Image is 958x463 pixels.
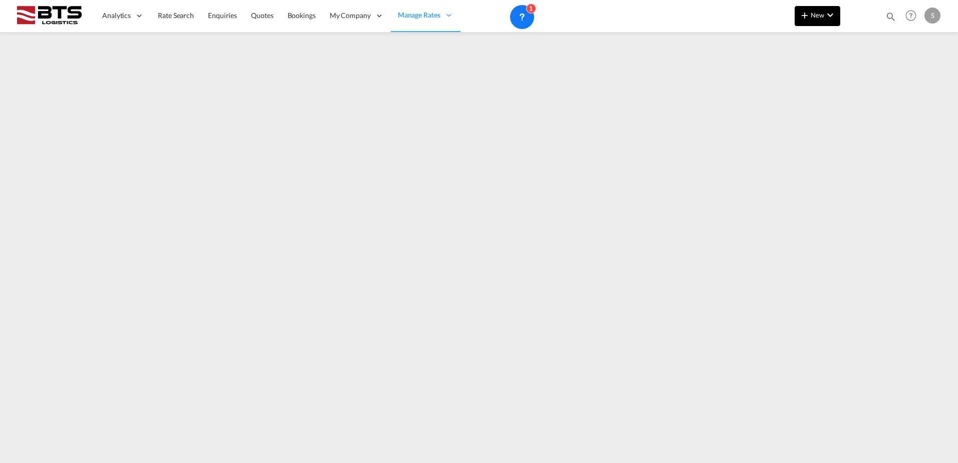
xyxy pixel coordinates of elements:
span: Bookings [288,11,316,20]
div: icon-magnify [885,11,896,26]
span: New [799,11,836,19]
button: icon-plus 400-fgNewicon-chevron-down [795,6,840,26]
img: cdcc71d0be7811ed9adfbf939d2aa0e8.png [15,5,83,27]
md-icon: icon-plus 400-fg [799,9,811,21]
span: My Company [330,11,371,21]
div: Help [902,7,924,25]
md-icon: icon-magnify [885,11,896,22]
md-icon: icon-chevron-down [824,9,836,21]
span: Rate Search [158,11,194,20]
div: S [924,8,940,24]
span: Enquiries [208,11,237,20]
span: Manage Rates [398,10,440,20]
span: Analytics [102,11,131,21]
span: Quotes [251,11,273,20]
span: Help [902,7,919,24]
